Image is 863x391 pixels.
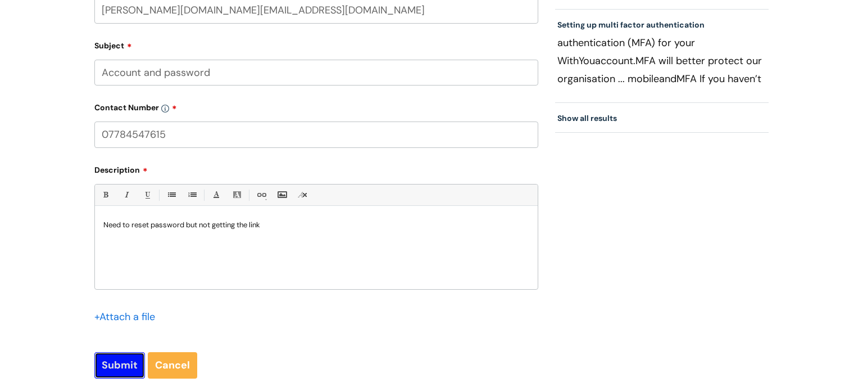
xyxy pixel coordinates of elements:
input: Submit [94,352,145,378]
label: Contact Number [94,99,538,113]
a: Link [254,188,268,202]
a: Underline(Ctrl-U) [140,188,154,202]
span: and [659,72,676,86]
a: Back Color [230,188,244,202]
div: Attach a file [94,308,162,326]
a: Insert Image... [275,188,289,202]
img: info-icon.svg [161,105,169,113]
a: Bold (Ctrl-B) [98,188,112,202]
a: Font Color [209,188,223,202]
a: Show all results [557,113,617,123]
a: Remove formatting (Ctrl-\) [296,188,310,202]
a: Setting up multi factor authentication [557,20,705,30]
label: Description [94,161,538,175]
a: Cancel [148,352,197,378]
a: 1. Ordered List (Ctrl-Shift-8) [185,188,199,202]
label: Subject [94,37,538,51]
a: • Unordered List (Ctrl-Shift-7) [164,188,178,202]
a: Italic (Ctrl-I) [119,188,133,202]
p: authentication (MFA) for your WithYou MFA will better protect our organisation ... mobile MFA If ... [557,34,766,88]
p: Need to reset password but not getting the link [103,220,529,230]
span: account. [595,54,635,68]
